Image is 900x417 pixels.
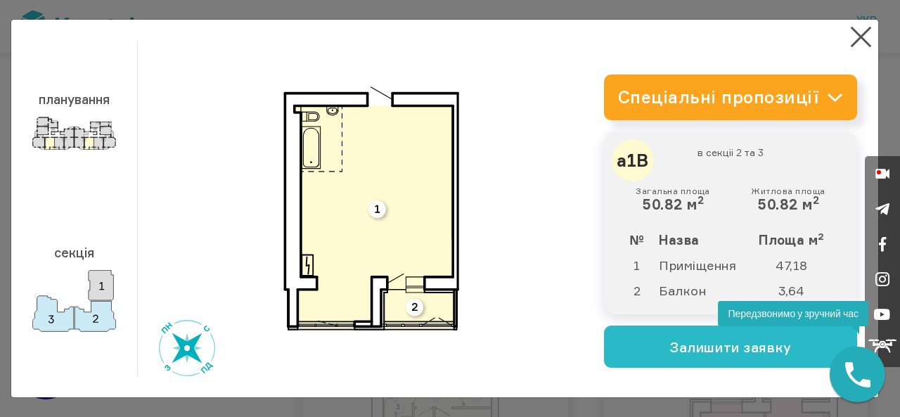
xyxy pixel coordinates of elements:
[751,186,825,213] div: 50.82 м
[612,139,654,181] div: а1В
[619,146,842,159] small: в секціі 2 та 3
[847,23,875,51] button: Close
[718,301,868,326] div: Передзвонимо у зручний час
[604,75,857,120] a: Спеціальні пропозиції
[818,231,824,242] sup: 2
[658,278,750,303] td: Балкон
[658,252,750,278] td: Приміщення
[697,193,704,207] sup: 2
[32,85,116,113] h3: планування
[283,86,459,331] img: a1v.svg
[636,186,710,196] small: Загальна площа
[615,252,658,278] td: 1
[604,326,857,368] button: Залишити заявку
[751,252,846,278] td: 47,18
[813,193,819,207] sup: 2
[658,227,750,252] th: Назва
[636,186,710,213] div: 50.82 м
[615,278,658,303] td: 2
[751,278,846,303] td: 3,64
[751,227,846,252] th: Площа м
[32,238,116,267] h3: секція
[615,227,658,252] th: №
[751,186,825,196] small: Житлова площа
